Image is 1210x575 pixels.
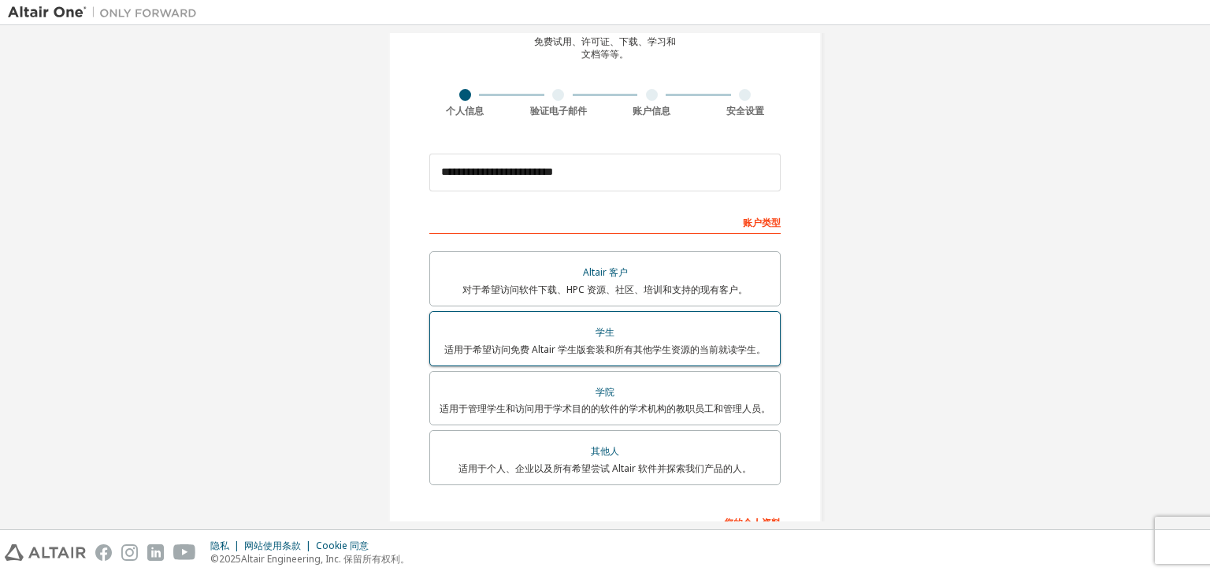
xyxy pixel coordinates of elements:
font: Altair Engineering, Inc. 保留所有权利。 [241,552,410,566]
font: 免费试用、许可证、下载、学习和 [534,35,676,48]
font: Altair 客户 [583,265,628,279]
font: 隐私 [210,539,229,552]
font: 学院 [596,385,614,399]
font: 学生 [596,325,614,339]
font: 适用于个人、企业以及所有希望尝试 Altair 软件并探索我们产品的人。 [458,462,752,475]
font: 2025 [219,552,241,566]
font: 个人信息 [446,104,484,117]
font: 您的个人资料 [724,516,781,529]
img: altair_logo.svg [5,544,86,561]
font: 其他人 [591,444,619,458]
img: linkedin.svg [147,544,164,561]
font: 账户信息 [633,104,670,117]
font: 验证电子邮件 [530,104,587,117]
font: 安全设置 [726,104,764,117]
img: youtube.svg [173,544,196,561]
font: Cookie 同意 [316,539,369,552]
font: 适用于管理学生和访问用于学术目的的软件的学术机构的教职员工和管理人员。 [440,402,770,415]
font: 适用于希望访问免费 Altair 学生版套装和所有其他学生资源的当前就读学生。 [444,343,766,356]
font: 对于希望访问软件下载、HPC 资源、社区、培训和支持的现有客户。 [462,283,748,296]
font: 网站使用条款 [244,539,301,552]
img: facebook.svg [95,544,112,561]
font: 文档等等。 [581,47,629,61]
font: © [210,552,219,566]
font: 账户类型 [743,216,781,229]
img: 牵牛星一号 [8,5,205,20]
img: instagram.svg [121,544,138,561]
